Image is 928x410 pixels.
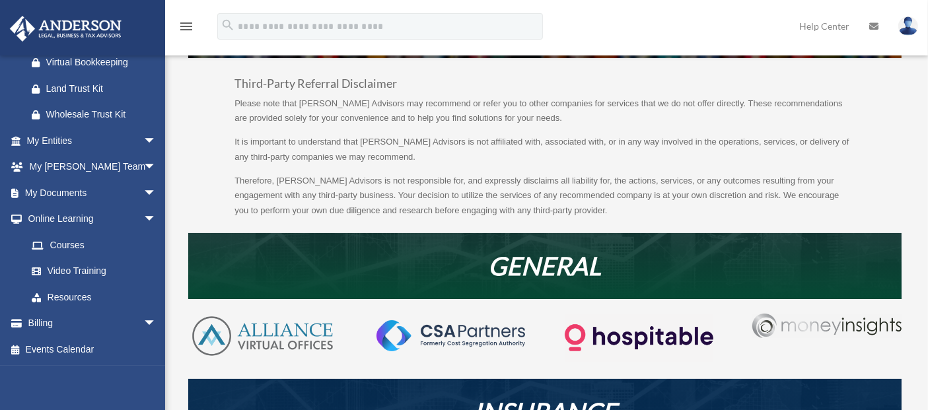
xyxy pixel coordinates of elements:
[18,75,176,102] a: Land Trust Kit
[143,127,170,154] span: arrow_drop_down
[752,314,901,338] img: Money-Insights-Logo-Silver NEW
[46,106,160,123] div: Wholesale Trust Kit
[376,320,525,351] img: CSA-partners-Formerly-Cost-Segregation-Authority
[46,54,160,71] div: Virtual Bookkeeping
[565,314,713,362] img: Logo-transparent-dark
[188,314,337,359] img: AVO-logo-1-color
[18,284,170,310] a: Resources
[234,96,855,135] p: Please note that [PERSON_NAME] Advisors may recommend or refer you to other companies for service...
[143,310,170,337] span: arrow_drop_down
[143,206,170,233] span: arrow_drop_down
[898,17,918,36] img: User Pic
[234,78,855,96] h3: Third-Party Referral Disclaimer
[143,180,170,207] span: arrow_drop_down
[143,154,170,181] span: arrow_drop_down
[234,174,855,219] p: Therefore, [PERSON_NAME] Advisors is not responsible for, and expressly disclaims all liability f...
[9,154,176,180] a: My [PERSON_NAME] Teamarrow_drop_down
[46,81,160,97] div: Land Trust Kit
[221,18,235,32] i: search
[9,336,176,362] a: Events Calendar
[18,102,176,128] a: Wholesale Trust Kit
[9,206,176,232] a: Online Learningarrow_drop_down
[18,232,176,258] a: Courses
[9,180,176,206] a: My Documentsarrow_drop_down
[18,50,176,76] a: Virtual Bookkeeping
[9,127,176,154] a: My Entitiesarrow_drop_down
[18,258,176,285] a: Video Training
[9,310,176,337] a: Billingarrow_drop_down
[6,16,125,42] img: Anderson Advisors Platinum Portal
[234,135,855,174] p: It is important to understand that [PERSON_NAME] Advisors is not affiliated with, associated with...
[178,23,194,34] a: menu
[489,250,602,281] em: GENERAL
[178,18,194,34] i: menu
